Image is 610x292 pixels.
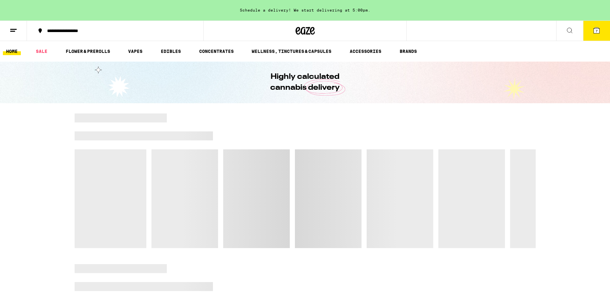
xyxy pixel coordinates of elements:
a: ACCESSORIES [346,47,385,55]
a: CONCENTRATES [196,47,237,55]
a: VAPES [125,47,146,55]
a: EDIBLES [158,47,184,55]
a: HOME [3,47,21,55]
a: FLOWER & PREROLLS [62,47,113,55]
a: BRANDS [396,47,420,55]
button: 7 [583,21,610,41]
a: SALE [33,47,51,55]
span: 7 [596,29,598,33]
a: WELLNESS, TINCTURES & CAPSULES [248,47,335,55]
h1: Highly calculated cannabis delivery [252,71,358,93]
